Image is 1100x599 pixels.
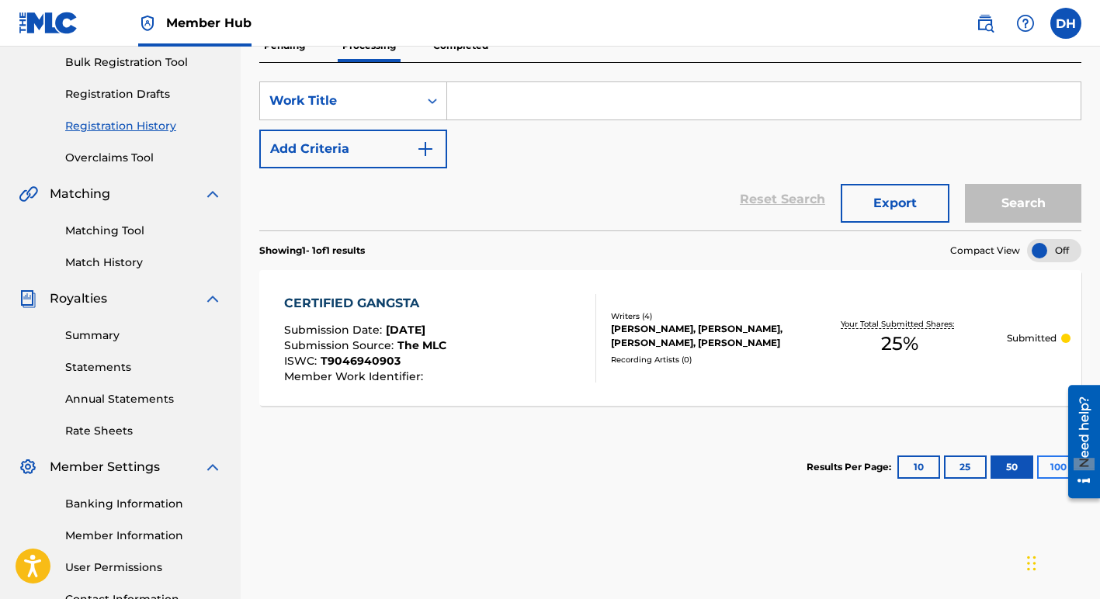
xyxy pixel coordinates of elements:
p: Your Total Submitted Shares: [841,318,958,330]
button: Add Criteria [259,130,447,168]
img: Top Rightsholder [138,14,157,33]
span: The MLC [397,338,446,352]
a: CERTIFIED GANGSTASubmission Date:[DATE]Submission Source:The MLCISWC:T9046940903Member Work Ident... [259,270,1081,406]
p: Showing 1 - 1 of 1 results [259,244,365,258]
div: [PERSON_NAME], [PERSON_NAME], [PERSON_NAME], [PERSON_NAME] [611,322,792,350]
button: Export [841,184,949,223]
a: Match History [65,254,222,271]
img: help [1016,14,1035,33]
img: expand [203,185,222,203]
a: Bulk Registration Tool [65,54,222,71]
p: Results Per Page: [807,460,895,474]
button: 100 [1037,455,1080,479]
a: User Permissions [65,559,222,576]
span: Matching [50,185,110,203]
span: Member Work Identifier : [284,369,427,383]
span: Member Hub [166,14,252,32]
button: 10 [897,455,940,479]
a: Statements [65,359,222,376]
span: Royalties [50,289,107,308]
span: Member Settings [50,458,160,476]
iframe: Chat Widget [1022,525,1100,599]
iframe: Resource Center [1057,379,1100,504]
p: Submitted [1007,331,1057,345]
button: 25 [944,455,987,479]
div: Help [1010,8,1041,39]
span: 25 % [881,330,918,358]
div: Work Title [269,92,409,110]
img: expand [203,289,222,308]
a: Summary [65,327,222,344]
span: Compact View [950,244,1020,258]
a: Registration Drafts [65,86,222,102]
span: [DATE] [386,323,425,337]
form: Search Form [259,81,1081,230]
div: Writers ( 4 ) [611,310,792,322]
img: Member Settings [19,458,37,476]
div: Drag [1027,540,1036,587]
div: Recording Artists ( 0 ) [611,354,792,365]
a: Annual Statements [65,391,222,407]
span: Submission Source : [284,338,397,352]
a: Banking Information [65,496,222,512]
img: search [976,14,994,33]
span: T9046940903 [321,354,401,368]
a: Matching Tool [65,223,222,239]
a: Rate Sheets [65,423,222,439]
div: CERTIFIED GANGSTA [284,294,446,313]
img: 9d2ae6d4665cec9f34b9.svg [416,140,435,158]
img: expand [203,458,222,476]
span: ISWC : [284,354,321,368]
div: User Menu [1050,8,1081,39]
a: Public Search [970,8,1001,39]
a: Registration History [65,118,222,134]
a: Overclaims Tool [65,150,222,166]
img: Royalties [19,289,37,308]
img: MLC Logo [19,12,78,34]
a: Member Information [65,528,222,544]
span: Submission Date : [284,323,386,337]
button: 50 [991,455,1033,479]
img: Matching [19,185,38,203]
